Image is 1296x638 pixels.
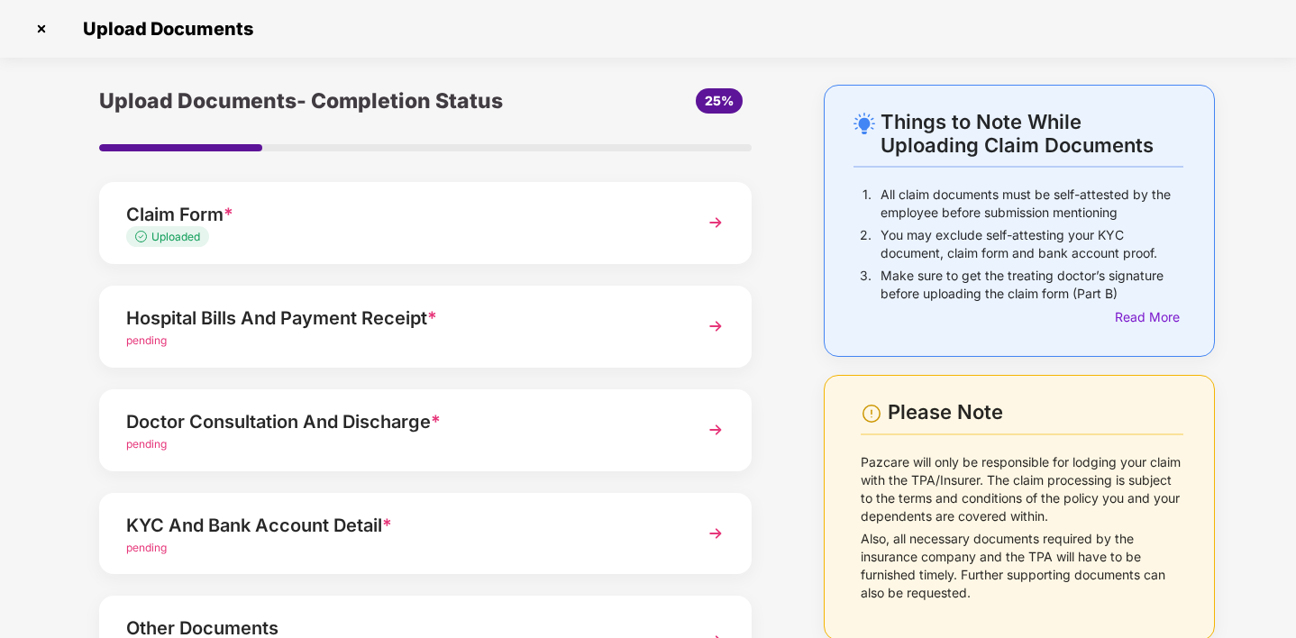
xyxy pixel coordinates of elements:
[861,453,1183,525] p: Pazcare will only be responsible for lodging your claim with the TPA/Insurer. The claim processin...
[853,113,875,134] img: svg+xml;base64,PHN2ZyB4bWxucz0iaHR0cDovL3d3dy53My5vcmcvMjAwMC9zdmciIHdpZHRoPSIyNC4wOTMiIGhlaWdodD...
[135,231,151,242] img: svg+xml;base64,PHN2ZyB4bWxucz0iaHR0cDovL3d3dy53My5vcmcvMjAwMC9zdmciIHdpZHRoPSIxMy4zMzMiIGhlaWdodD...
[126,200,674,229] div: Claim Form
[126,511,674,540] div: KYC And Bank Account Detail
[65,18,262,40] span: Upload Documents
[27,14,56,43] img: svg+xml;base64,PHN2ZyBpZD0iQ3Jvc3MtMzJ4MzIiIHhtbG5zPSJodHRwOi8vd3d3LnczLm9yZy8yMDAwL3N2ZyIgd2lkdG...
[126,541,167,554] span: pending
[126,333,167,347] span: pending
[699,310,732,342] img: svg+xml;base64,PHN2ZyBpZD0iTmV4dCIgeG1sbnM9Imh0dHA6Ly93d3cudzMub3JnLzIwMDAvc3ZnIiB3aWR0aD0iMzYiIG...
[699,517,732,550] img: svg+xml;base64,PHN2ZyBpZD0iTmV4dCIgeG1sbnM9Imh0dHA6Ly93d3cudzMub3JnLzIwMDAvc3ZnIiB3aWR0aD0iMzYiIG...
[699,206,732,239] img: svg+xml;base64,PHN2ZyBpZD0iTmV4dCIgeG1sbnM9Imh0dHA6Ly93d3cudzMub3JnLzIwMDAvc3ZnIiB3aWR0aD0iMzYiIG...
[126,304,674,333] div: Hospital Bills And Payment Receipt
[861,530,1183,602] p: Also, all necessary documents required by the insurance company and the TPA will have to be furni...
[126,407,674,436] div: Doctor Consultation And Discharge
[1115,307,1183,327] div: Read More
[705,93,734,108] span: 25%
[99,85,534,117] div: Upload Documents- Completion Status
[881,186,1183,222] p: All claim documents must be self-attested by the employee before submission mentioning
[881,267,1183,303] p: Make sure to get the treating doctor’s signature before uploading the claim form (Part B)
[151,230,200,243] span: Uploaded
[699,414,732,446] img: svg+xml;base64,PHN2ZyBpZD0iTmV4dCIgeG1sbnM9Imh0dHA6Ly93d3cudzMub3JnLzIwMDAvc3ZnIiB3aWR0aD0iMzYiIG...
[888,400,1183,424] div: Please Note
[861,403,882,424] img: svg+xml;base64,PHN2ZyBpZD0iV2FybmluZ18tXzI0eDI0IiBkYXRhLW5hbWU9Ildhcm5pbmcgLSAyNHgyNCIgeG1sbnM9Im...
[860,226,872,262] p: 2.
[881,110,1183,157] div: Things to Note While Uploading Claim Documents
[862,186,872,222] p: 1.
[860,267,872,303] p: 3.
[126,437,167,451] span: pending
[881,226,1183,262] p: You may exclude self-attesting your KYC document, claim form and bank account proof.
